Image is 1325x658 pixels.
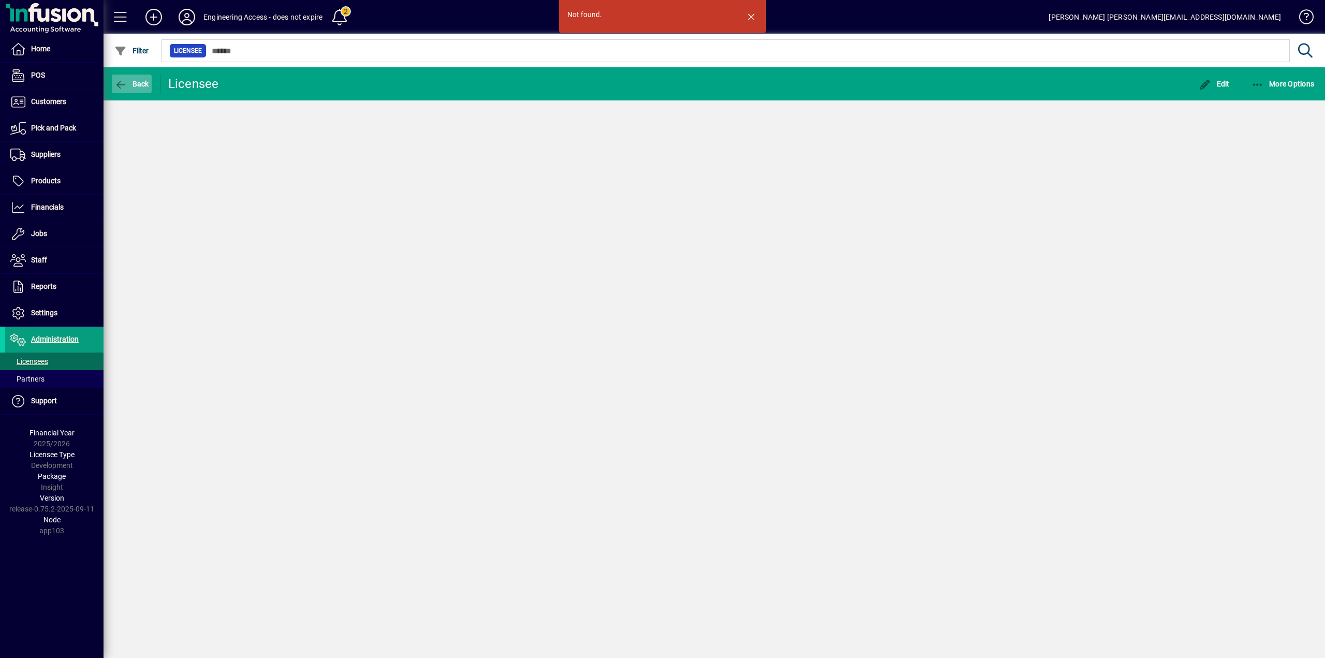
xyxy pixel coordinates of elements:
[5,115,104,141] a: Pick and Pack
[43,516,61,524] span: Node
[10,375,45,383] span: Partners
[5,353,104,370] a: Licensees
[112,41,152,60] button: Filter
[38,472,66,480] span: Package
[31,309,57,317] span: Settings
[5,63,104,89] a: POS
[112,75,152,93] button: Back
[5,221,104,247] a: Jobs
[1199,80,1230,88] span: Edit
[31,229,47,238] span: Jobs
[5,36,104,62] a: Home
[5,300,104,326] a: Settings
[5,370,104,388] a: Partners
[5,142,104,168] a: Suppliers
[30,450,75,459] span: Licensee Type
[114,80,149,88] span: Back
[31,177,61,185] span: Products
[174,46,202,56] span: Licensee
[31,124,76,132] span: Pick and Pack
[168,76,219,92] div: Licensee
[1196,75,1232,93] button: Edit
[31,150,61,158] span: Suppliers
[1249,75,1317,93] button: More Options
[137,8,170,26] button: Add
[5,274,104,300] a: Reports
[10,357,48,365] span: Licensees
[203,9,322,25] div: Engineering Access - does not expire
[1291,2,1312,36] a: Knowledge Base
[40,494,64,502] span: Version
[31,282,56,290] span: Reports
[31,203,64,211] span: Financials
[30,429,75,437] span: Financial Year
[31,256,47,264] span: Staff
[31,335,79,343] span: Administration
[5,89,104,115] a: Customers
[31,397,57,405] span: Support
[31,71,45,79] span: POS
[5,247,104,273] a: Staff
[114,47,149,55] span: Filter
[5,388,104,414] a: Support
[5,195,104,221] a: Financials
[1049,9,1281,25] div: [PERSON_NAME] [PERSON_NAME][EMAIL_ADDRESS][DOMAIN_NAME]
[31,45,50,53] span: Home
[170,8,203,26] button: Profile
[31,97,66,106] span: Customers
[5,168,104,194] a: Products
[104,75,160,93] app-page-header-button: Back
[1252,80,1315,88] span: More Options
